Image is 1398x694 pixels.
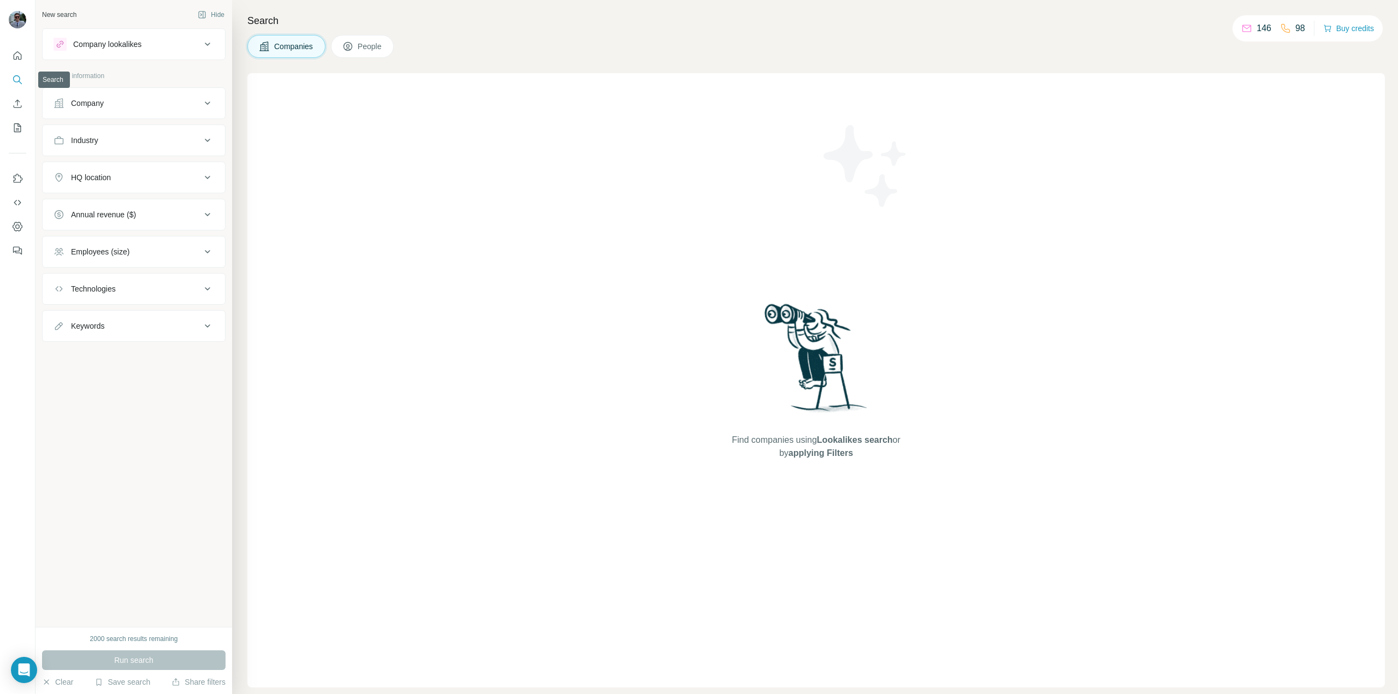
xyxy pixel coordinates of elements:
[71,209,136,220] div: Annual revenue ($)
[42,677,73,687] button: Clear
[789,448,853,458] span: applying Filters
[9,169,26,188] button: Use Surfe on LinkedIn
[9,241,26,260] button: Feedback
[43,164,225,191] button: HQ location
[247,13,1385,28] h4: Search
[9,193,26,212] button: Use Surfe API
[9,11,26,28] img: Avatar
[43,276,225,302] button: Technologies
[9,217,26,236] button: Dashboard
[728,434,903,460] span: Find companies using or by
[1257,22,1271,35] p: 146
[94,677,150,687] button: Save search
[71,98,104,109] div: Company
[760,301,873,423] img: Surfe Illustration - Woman searching with binoculars
[9,118,26,138] button: My lists
[190,7,232,23] button: Hide
[71,246,129,257] div: Employees (size)
[817,435,893,444] span: Lookalikes search
[358,41,383,52] span: People
[171,677,226,687] button: Share filters
[9,46,26,66] button: Quick start
[90,634,178,644] div: 2000 search results remaining
[71,135,98,146] div: Industry
[274,41,314,52] span: Companies
[9,94,26,114] button: Enrich CSV
[43,201,225,228] button: Annual revenue ($)
[73,39,141,50] div: Company lookalikes
[71,321,104,331] div: Keywords
[43,31,225,57] button: Company lookalikes
[43,239,225,265] button: Employees (size)
[9,70,26,90] button: Search
[71,283,116,294] div: Technologies
[42,10,76,20] div: New search
[71,172,111,183] div: HQ location
[43,313,225,339] button: Keywords
[11,657,37,683] div: Open Intercom Messenger
[43,127,225,153] button: Industry
[1323,21,1374,36] button: Buy credits
[42,71,226,81] p: Company information
[1295,22,1305,35] p: 98
[816,117,915,215] img: Surfe Illustration - Stars
[43,90,225,116] button: Company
